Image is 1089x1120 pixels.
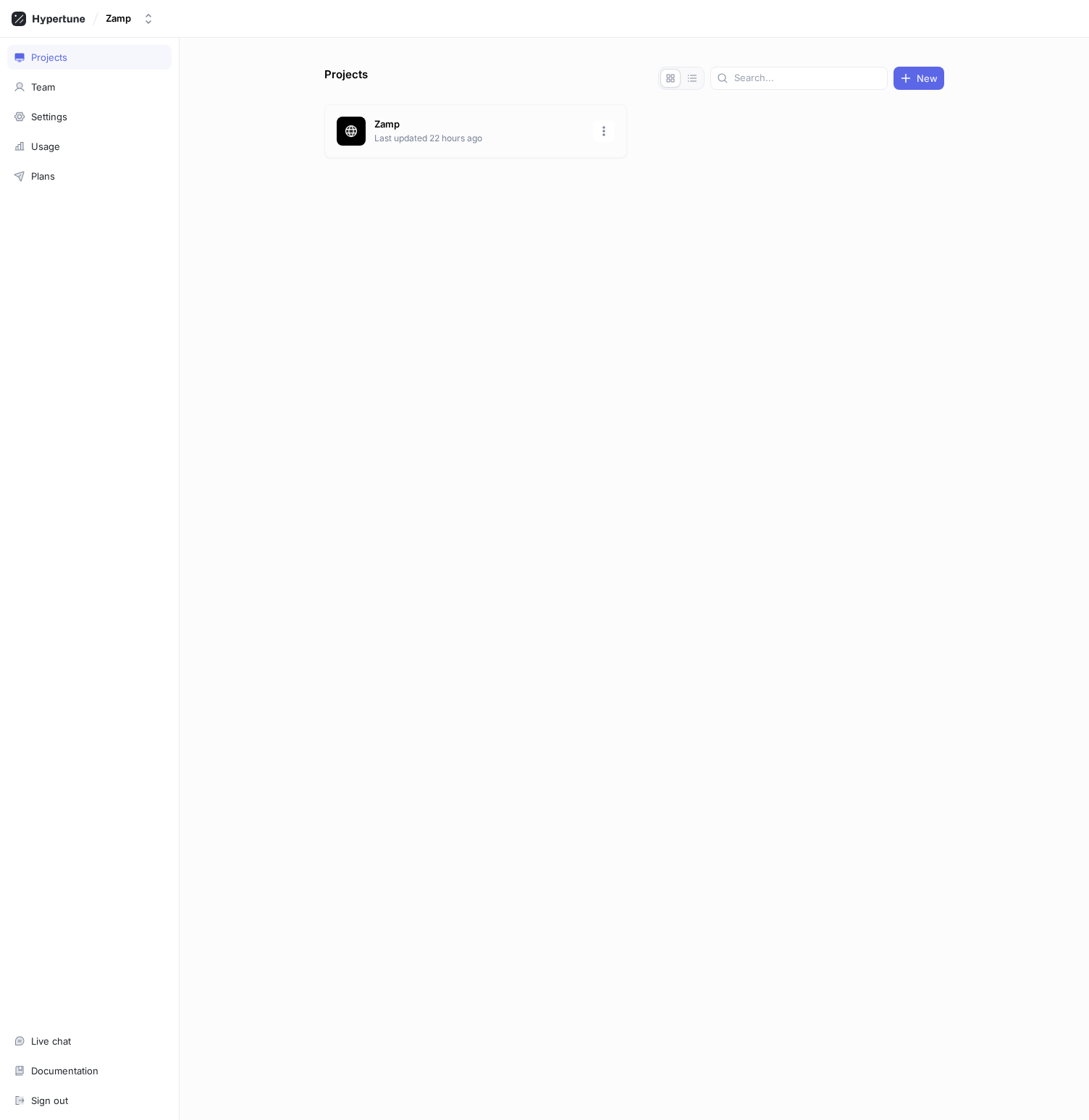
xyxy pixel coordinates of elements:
a: Team [7,75,172,99]
button: New [894,67,944,90]
a: Projects [7,45,172,70]
a: Documentation [7,1058,172,1083]
div: Live chat [31,1035,71,1047]
div: Plans [31,170,55,182]
p: Projects [324,67,368,90]
span: New [917,74,938,83]
div: Team [31,81,55,93]
div: Settings [31,111,67,122]
div: Sign out [31,1095,68,1106]
p: Last updated 22 hours ago [374,132,584,145]
a: Plans [7,164,172,188]
a: Usage [7,134,172,159]
button: Zamp [100,7,160,30]
div: Projects [31,51,67,63]
input: Search... [734,71,881,85]
div: Documentation [31,1065,98,1077]
p: Zamp [374,117,584,132]
a: Settings [7,104,172,129]
div: Usage [31,141,60,152]
div: Zamp [106,12,131,25]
